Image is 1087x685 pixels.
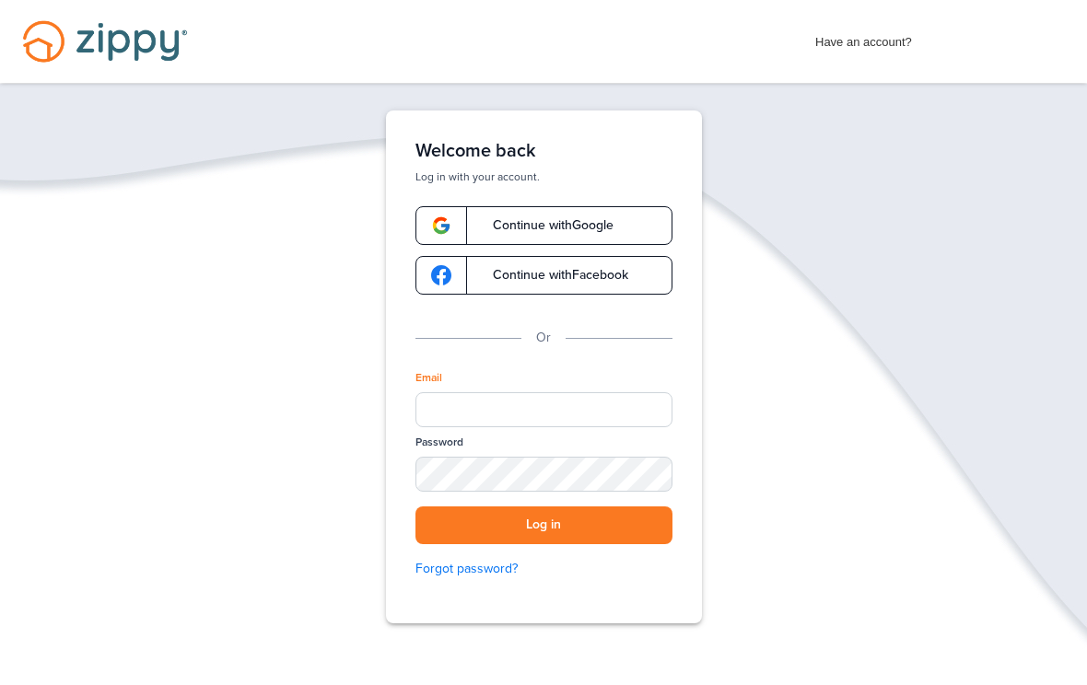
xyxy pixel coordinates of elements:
[431,215,451,236] img: google-logo
[431,265,451,285] img: google-logo
[415,559,672,579] a: Forgot password?
[536,328,551,348] p: Or
[815,23,912,52] span: Have an account?
[415,169,672,184] p: Log in with your account.
[474,219,614,232] span: Continue with Google
[415,140,672,162] h1: Welcome back
[415,435,463,450] label: Password
[415,370,442,386] label: Email
[415,506,672,544] button: Log in
[415,392,672,427] input: Email
[474,269,628,282] span: Continue with Facebook
[415,256,672,295] a: google-logoContinue withFacebook
[415,457,672,492] input: Password
[415,206,672,245] a: google-logoContinue withGoogle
